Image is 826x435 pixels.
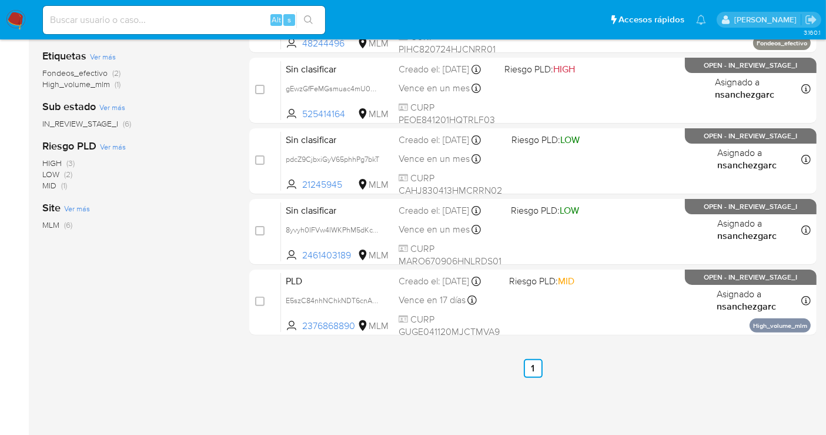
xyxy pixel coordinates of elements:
span: 3.160.1 [804,28,820,37]
span: Accesos rápidos [618,14,684,26]
a: Notificaciones [696,15,706,25]
input: Buscar usuario o caso... [43,12,325,28]
button: search-icon [296,12,320,28]
span: s [287,14,291,25]
a: Salir [805,14,817,26]
span: Alt [272,14,281,25]
p: nancy.sanchezgarcia@mercadolibre.com.mx [734,14,801,25]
